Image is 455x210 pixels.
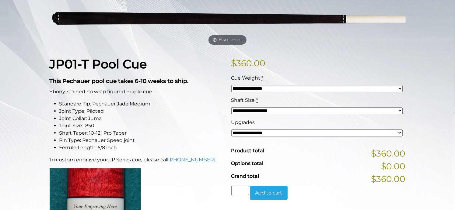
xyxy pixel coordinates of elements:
strong: This Pechauer pool cue takes 6-10 weeks to ship. [50,77,189,84]
input: Product quantity [231,186,249,195]
span: Options total [231,160,264,166]
span: Grand total [231,173,259,179]
bdi: 360.00 [231,58,266,68]
span: Shaft Size [231,97,255,103]
span: Cue Weight [231,75,261,81]
a: [PHONE_NUMBER]. [169,157,217,163]
abbr: required [262,75,264,81]
strong: JP01-T Pool Cue [50,57,147,71]
abbr: required [256,97,258,103]
span: $360.00 [371,147,406,160]
li: Shaft Taper: 10-12” Pro Taper [59,129,224,137]
span: Upgrades [231,119,255,125]
span: Product total [231,148,264,153]
li: Joint Collar: Juma [59,115,224,122]
li: Standard Tip: Pechauer Jade Medium [59,100,224,108]
li: Pin Type: Pechauer Speed joint [59,137,224,144]
li: Joint Type: Piloted [59,108,224,115]
button: Add to cart [250,186,288,200]
p: To custom engrave your JP Series cue, please call [50,156,224,164]
span: $ [231,58,236,68]
p: Ebony-stained no wrap figured maple cue. [50,88,224,95]
li: Ferrule Length: 5/8 inch [59,144,224,151]
li: Joint Size: .850 [59,122,224,129]
span: $0.00 [381,160,406,173]
span: $360.00 [371,173,406,185]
